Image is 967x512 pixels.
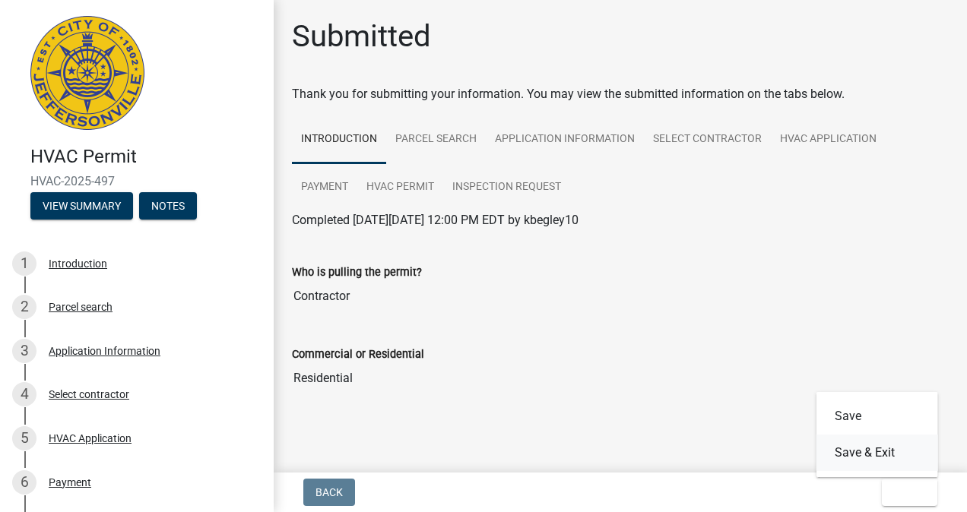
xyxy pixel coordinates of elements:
button: Back [303,479,355,506]
div: 6 [12,470,36,495]
a: Select contractor [644,115,771,164]
div: Select contractor [49,389,129,400]
span: Completed [DATE][DATE] 12:00 PM EDT by kbegley10 [292,213,579,227]
h4: HVAC Permit [30,146,262,168]
label: Commercial or Residential [292,349,424,360]
div: 1 [12,251,36,276]
div: Payment [49,477,91,488]
button: View Summary [30,192,133,220]
button: Save & Exit [816,435,938,471]
div: Introduction [49,258,107,269]
button: Exit [882,479,937,506]
button: Save [816,398,938,435]
div: Exit [816,392,938,477]
a: Application Information [486,115,644,164]
button: Notes [139,192,197,220]
h1: Submitted [292,18,431,55]
wm-modal-confirm: Summary [30,201,133,213]
span: Exit [894,486,916,498]
wm-modal-confirm: Notes [139,201,197,213]
a: Parcel search [386,115,486,164]
div: 3 [12,339,36,363]
span: Back [315,486,343,498]
a: Introduction [292,115,386,164]
img: City of Jeffersonville, Indiana [30,16,144,130]
a: Payment [292,163,357,212]
span: HVAC-2025-497 [30,174,243,188]
div: Thank you for submitting your information. You may view the submitted information on the tabs below. [292,85,949,103]
div: Parcel search [49,302,113,312]
label: Who is pulling the permit? [292,267,422,278]
a: HVAC Permit [357,163,443,212]
div: 2 [12,295,36,319]
a: Inspection Request [443,163,570,212]
div: Application Information [49,346,160,356]
a: HVAC Application [771,115,886,164]
div: HVAC Application [49,433,132,444]
div: 5 [12,426,36,450]
div: 4 [12,382,36,406]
